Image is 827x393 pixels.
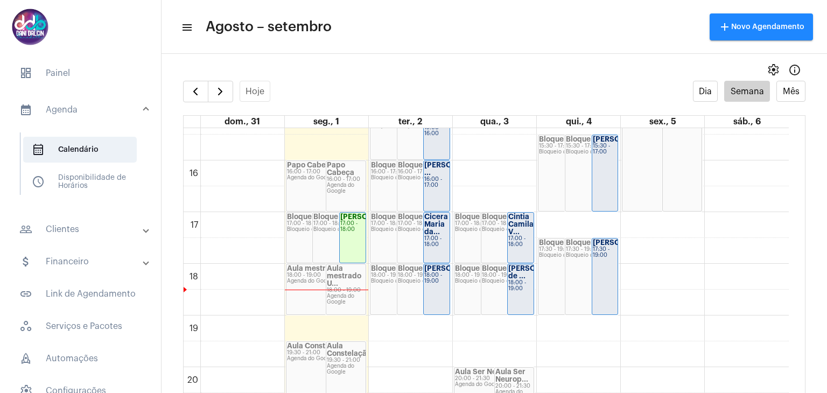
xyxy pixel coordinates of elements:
[710,13,813,40] button: Novo Agendamento
[287,356,365,362] div: Agenda do Google
[508,236,533,248] div: 17:00 - 18:00
[784,59,805,81] button: Info
[398,169,450,175] div: 16:00 - 17:00
[424,162,485,176] strong: [PERSON_NAME] ...
[482,272,534,278] div: 18:00 - 19:00
[327,177,365,183] div: 16:00 - 17:00
[424,272,449,284] div: 18:00 - 19:00
[478,116,511,128] a: 3 de setembro de 2025
[455,221,507,227] div: 17:00 - 18:00
[566,252,618,258] div: Bloqueio de agenda
[19,103,144,116] mat-panel-title: Agenda
[23,169,137,195] span: Disponibilidade de Horários
[455,213,486,220] strong: Bloqueio
[188,220,200,230] div: 17
[539,136,570,143] strong: Bloqueio
[593,239,653,246] strong: [PERSON_NAME]
[340,221,365,233] div: 17:00 - 18:00
[313,213,345,220] strong: Bloqueio
[424,236,449,248] div: 17:00 - 18:00
[566,143,618,149] div: 15:30 - 17:00
[287,162,334,169] strong: Papo Cabeça
[647,116,678,128] a: 5 de setembro de 2025
[424,125,449,137] div: 15:00 - 16:00
[222,116,262,128] a: 31 de agosto de 2025
[731,116,763,128] a: 6 de setembro de 2025
[23,137,137,163] span: Calendário
[482,213,513,220] strong: Bloqueio
[19,223,32,236] mat-icon: sidenav icon
[566,149,618,155] div: Bloqueio de agenda
[718,20,731,33] mat-icon: add
[508,280,533,292] div: 18:00 - 19:00
[398,278,450,284] div: Bloqueio de agenda
[6,249,161,275] mat-expansion-panel-header: sidenav iconFinanceiro
[762,59,784,81] button: settings
[398,272,450,278] div: 18:00 - 19:00
[287,342,351,349] strong: Aula Constelaçã...
[539,143,591,149] div: 15:30 - 17:00
[11,281,150,307] span: Link de Agendamento
[287,278,365,284] div: Agenda do Google
[181,21,192,34] mat-icon: sidenav icon
[287,272,365,278] div: 18:00 - 19:00
[187,169,200,178] div: 16
[398,227,450,233] div: Bloqueio de agenda
[564,116,594,128] a: 4 de setembro de 2025
[508,265,569,279] strong: [PERSON_NAME] de ...
[19,223,144,236] mat-panel-title: Clientes
[539,239,570,246] strong: Bloqueio
[718,23,804,31] span: Novo Agendamento
[19,67,32,80] span: sidenav icon
[287,265,352,272] strong: Aula mestrado U...
[482,265,513,272] strong: Bloqueio
[187,272,200,282] div: 18
[32,143,45,156] span: sidenav icon
[396,116,424,128] a: 2 de setembro de 2025
[19,255,144,268] mat-panel-title: Financeiro
[11,313,150,339] span: Serviços e Pacotes
[11,60,150,86] span: Painel
[767,64,780,76] span: settings
[185,375,200,385] div: 20
[398,265,429,272] strong: Bloqueio
[19,352,32,365] span: sidenav icon
[208,81,233,102] button: Próximo Semana
[311,116,341,128] a: 1 de setembro de 2025
[371,221,423,227] div: 17:00 - 18:00
[327,287,365,293] div: 18:00 - 19:00
[287,350,365,356] div: 19:30 - 21:00
[398,213,429,220] strong: Bloqueio
[455,382,533,388] div: Agenda do Google
[398,162,429,169] strong: Bloqueio
[539,149,591,155] div: Bloqueio de agenda
[287,221,339,227] div: 17:00 - 18:00
[19,287,32,300] mat-icon: sidenav icon
[455,265,486,272] strong: Bloqueio
[340,213,407,220] strong: [PERSON_NAME]...
[424,177,449,188] div: 16:00 - 17:00
[19,320,32,333] span: sidenav icon
[371,169,423,175] div: 16:00 - 17:00
[455,368,520,375] strong: Aula Ser Neurop...
[566,247,618,252] div: 17:30 - 19:00
[693,81,718,102] button: Dia
[183,81,208,102] button: Semana Anterior
[495,383,534,389] div: 20:00 - 21:30
[455,376,533,382] div: 20:00 - 21:30
[398,175,450,181] div: Bloqueio de agenda
[19,255,32,268] mat-icon: sidenav icon
[371,175,423,181] div: Bloqueio de agenda
[6,216,161,242] mat-expansion-panel-header: sidenav iconClientes
[371,265,402,272] strong: Bloqueio
[566,239,597,246] strong: Bloqueio
[19,103,32,116] mat-icon: sidenav icon
[724,81,770,102] button: Semana
[539,252,591,258] div: Bloqueio de agenda
[482,227,534,233] div: Bloqueio de agenda
[371,272,423,278] div: 18:00 - 19:00
[482,221,534,227] div: 17:00 - 18:00
[371,227,423,233] div: Bloqueio de agenda
[6,93,161,127] mat-expansion-panel-header: sidenav iconAgenda
[327,363,365,375] div: Agenda do Google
